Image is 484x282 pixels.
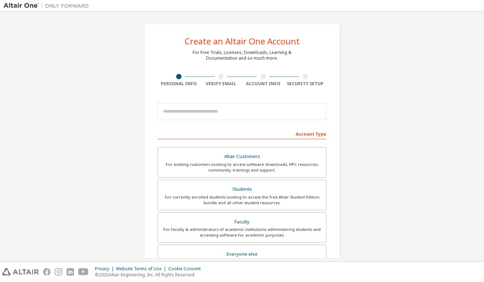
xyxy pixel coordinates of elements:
div: Personal Info [158,81,200,87]
img: altair_logo.svg [2,268,39,276]
div: Account Type [158,128,326,139]
div: For faculty & administrators of academic institutions administering students and accessing softwa... [162,227,322,238]
img: facebook.svg [43,268,51,276]
div: For existing customers looking to access software downloads, HPC resources, community, trainings ... [162,162,322,173]
img: instagram.svg [55,268,62,276]
div: Website Terms of Use [116,266,168,272]
div: Verify Email [200,81,242,87]
div: Account Info [242,81,284,87]
div: Privacy [95,266,116,272]
div: For Free Trials, Licenses, Downloads, Learning & Documentation and so much more. [193,50,291,61]
img: linkedin.svg [67,268,74,276]
img: youtube.svg [78,268,89,276]
div: Faculty [162,217,322,227]
div: For currently enrolled students looking to access the free Altair Student Edition bundle and all ... [162,194,322,206]
div: Cookie Consent [168,266,205,272]
div: Everyone else [162,249,322,259]
div: Create an Altair One Account [185,37,300,45]
div: Altair Customers [162,152,322,162]
img: Altair One [4,2,93,9]
p: © 2025 Altair Engineering, Inc. All Rights Reserved. [95,272,205,278]
div: Security Setup [284,81,327,87]
div: Students [162,184,322,194]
